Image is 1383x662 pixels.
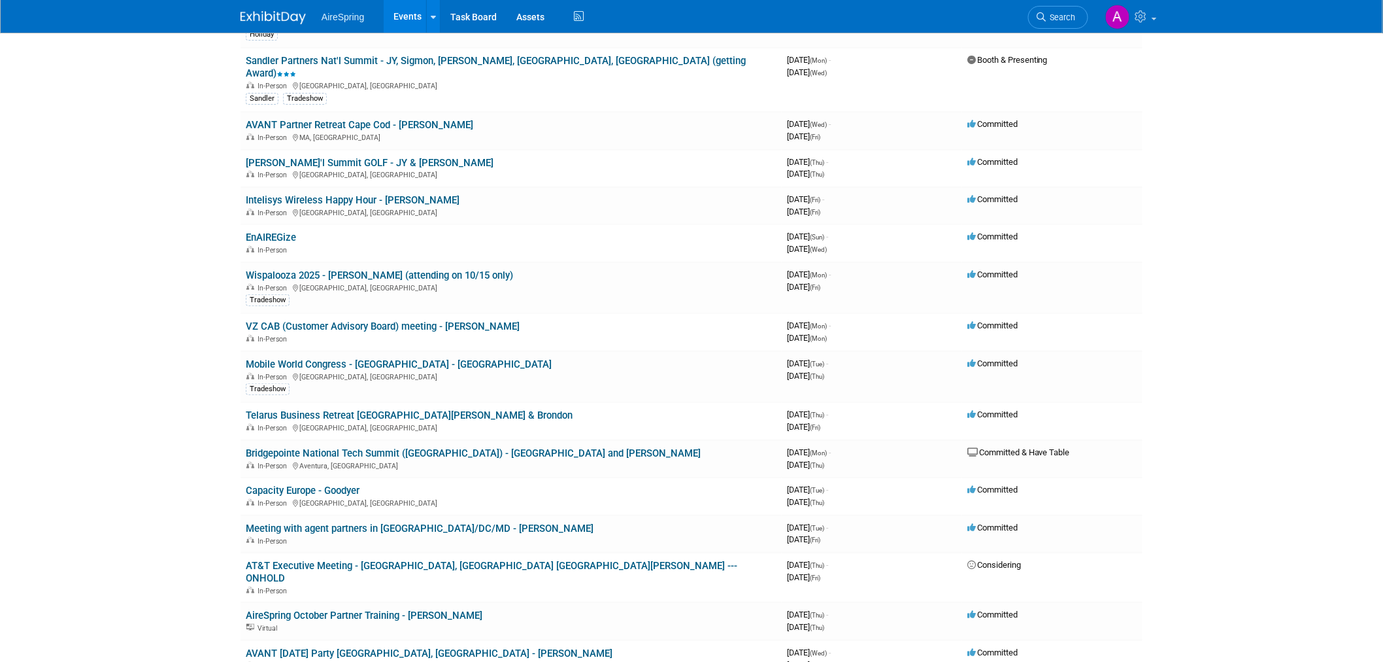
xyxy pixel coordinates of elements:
span: (Thu) [810,411,824,419]
div: Tradeshow [283,93,327,105]
span: [DATE] [787,460,824,470]
img: In-Person Event [246,424,254,430]
span: (Fri) [810,284,820,291]
img: In-Person Event [246,373,254,379]
span: AireSpring [322,12,364,22]
span: In-Person [258,537,291,546]
span: (Mon) [810,449,827,457]
span: [DATE] [787,485,828,495]
img: ExhibitDay [241,11,306,24]
span: (Tue) [810,525,824,532]
span: Committed & Have Table [967,447,1070,457]
span: [DATE] [787,194,824,204]
img: In-Person Event [246,284,254,290]
span: - [826,560,828,570]
span: [DATE] [787,232,828,241]
span: Booth & Presenting [967,55,1048,65]
a: AireSpring October Partner Training - [PERSON_NAME] [246,610,482,621]
div: Holiday [246,29,278,41]
span: (Mon) [810,335,827,342]
span: - [822,194,824,204]
a: Meeting with agent partners in [GEOGRAPHIC_DATA]/DC/MD - [PERSON_NAME] [246,523,593,534]
span: (Fri) [810,536,820,544]
span: [DATE] [787,560,828,570]
span: (Wed) [810,246,827,253]
span: Virtual [258,624,281,633]
span: [DATE] [787,55,831,65]
span: (Wed) [810,121,827,128]
span: In-Person [258,246,291,254]
span: [DATE] [787,270,831,279]
span: [DATE] [787,321,831,330]
span: (Wed) [810,650,827,657]
span: (Tue) [810,487,824,494]
img: Virtual Event [246,624,254,631]
span: In-Person [258,462,291,470]
span: - [829,55,831,65]
span: [DATE] [787,422,820,432]
img: In-Person Event [246,133,254,140]
img: In-Person Event [246,82,254,88]
div: [GEOGRAPHIC_DATA], [GEOGRAPHIC_DATA] [246,207,776,217]
a: AT&T Executive Meeting - [GEOGRAPHIC_DATA], [GEOGRAPHIC_DATA] [GEOGRAPHIC_DATA][PERSON_NAME] --- ... [246,560,737,584]
span: - [829,321,831,330]
span: Committed [967,321,1018,330]
span: [DATE] [787,169,824,179]
img: In-Person Event [246,246,254,253]
a: Bridgepointe National Tech Summit ([GEOGRAPHIC_DATA]) - [GEOGRAPHIC_DATA] and [PERSON_NAME] [246,447,701,459]
a: Wispalooza 2025 - [PERSON_NAME] (attending on 10/15 only) [246,270,513,281]
span: In-Person [258,499,291,508]
span: In-Person [258,587,291,595]
a: AVANT [DATE] Party [GEOGRAPHIC_DATA], [GEOGRAPHIC_DATA] - [PERSON_NAME] [246,648,612,659]
img: In-Person Event [246,587,254,593]
span: Committed [967,270,1018,279]
span: (Thu) [810,373,824,380]
span: - [826,358,828,368]
span: [DATE] [787,282,820,292]
a: VZ CAB (Customer Advisory Board) meeting - [PERSON_NAME] [246,321,520,332]
span: [DATE] [787,207,820,217]
span: Committed [967,610,1018,619]
span: [DATE] [787,358,828,368]
a: Sandler Partners Nat'l Summit - JY, Sigmon, [PERSON_NAME], [GEOGRAPHIC_DATA], [GEOGRAPHIC_DATA] (... [246,55,746,79]
span: [DATE] [787,333,827,343]
span: (Mon) [810,57,827,64]
span: Considering [967,560,1021,570]
div: [GEOGRAPHIC_DATA], [GEOGRAPHIC_DATA] [246,371,776,381]
span: - [826,610,828,619]
a: Mobile World Congress - [GEOGRAPHIC_DATA] - [GEOGRAPHIC_DATA] [246,358,552,370]
span: - [829,447,831,457]
span: - [826,485,828,495]
span: Committed [967,523,1018,532]
span: [DATE] [787,409,828,419]
span: Committed [967,194,1018,204]
span: In-Person [258,133,291,142]
span: (Thu) [810,159,824,166]
span: (Sun) [810,234,824,241]
div: Sandler [246,93,278,105]
span: - [826,409,828,419]
span: (Fri) [810,424,820,431]
span: Committed [967,119,1018,129]
span: [DATE] [787,610,828,619]
span: - [829,648,831,657]
span: (Tue) [810,360,824,368]
span: (Thu) [810,562,824,569]
span: [DATE] [787,119,831,129]
div: [GEOGRAPHIC_DATA], [GEOGRAPHIC_DATA] [246,422,776,432]
div: Aventura, [GEOGRAPHIC_DATA] [246,460,776,470]
span: - [829,119,831,129]
a: AVANT Partner Retreat Cape Cod - [PERSON_NAME] [246,119,473,131]
img: In-Person Event [246,462,254,468]
span: (Thu) [810,462,824,469]
span: Committed [967,409,1018,419]
span: (Fri) [810,574,820,582]
span: [DATE] [787,622,824,632]
span: Committed [967,358,1018,368]
a: Search [1028,6,1088,29]
span: In-Person [258,171,291,179]
span: Committed [967,485,1018,495]
span: [DATE] [787,447,831,457]
span: [DATE] [787,497,824,507]
div: [GEOGRAPHIC_DATA], [GEOGRAPHIC_DATA] [246,497,776,508]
